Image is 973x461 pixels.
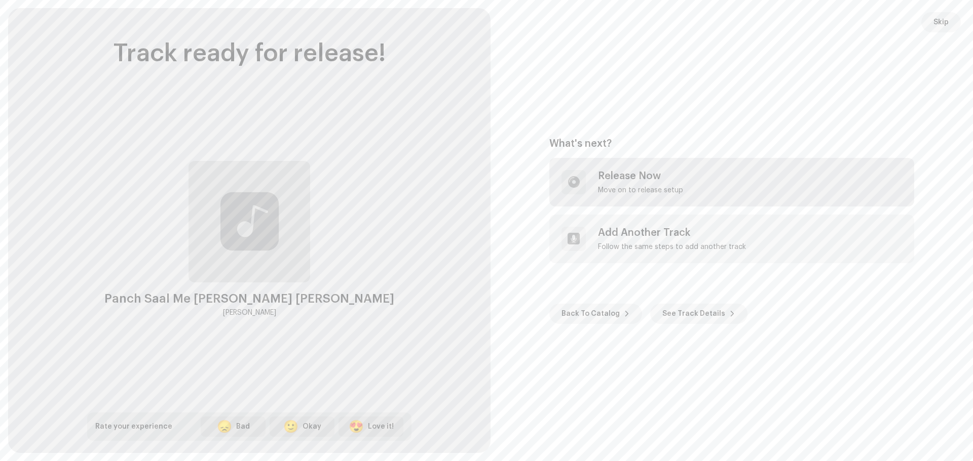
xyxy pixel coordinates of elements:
[650,304,747,324] button: See Track Details
[598,170,683,182] div: Release Now
[283,421,298,433] div: 🙂
[236,422,250,432] div: Bad
[104,290,394,307] div: Panch Saal Me [PERSON_NAME] [PERSON_NAME]
[95,423,172,430] span: Rate your experience
[933,12,949,32] span: Skip
[223,307,276,319] div: [PERSON_NAME]
[217,421,232,433] div: 😞
[921,12,961,32] button: Skip
[549,158,914,206] re-a-post-create-item: Release Now
[349,421,364,433] div: 😍
[114,40,386,67] div: Track ready for release!
[598,227,746,239] div: Add Another Track
[549,215,914,263] re-a-post-create-item: Add Another Track
[598,186,683,194] div: Move on to release setup
[662,304,725,324] span: See Track Details
[562,304,620,324] span: Back To Catalog
[303,422,321,432] div: Okay
[549,304,642,324] button: Back To Catalog
[549,138,914,150] div: What's next?
[598,243,746,251] div: Follow the same steps to add another track
[368,422,394,432] div: Love it!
